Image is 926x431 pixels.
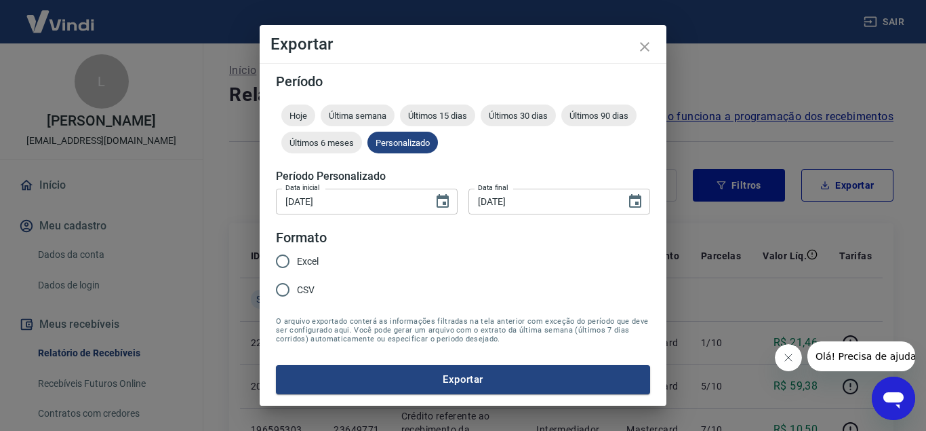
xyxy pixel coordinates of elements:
[321,111,395,121] span: Última semana
[561,105,637,126] div: Últimos 90 dias
[481,105,556,126] div: Últimos 30 dias
[276,75,650,88] h5: Período
[270,36,656,52] h4: Exportar
[872,377,915,420] iframe: Botão para abrir a janela de mensagens
[429,188,456,215] button: Choose date, selected date is 17 de set de 2025
[276,170,650,183] h5: Período Personalizado
[281,111,315,121] span: Hoje
[561,111,637,121] span: Últimos 90 dias
[281,105,315,126] div: Hoje
[400,111,475,121] span: Últimos 15 dias
[775,344,802,371] iframe: Fechar mensagem
[367,138,438,148] span: Personalizado
[468,189,616,214] input: DD/MM/YYYY
[622,188,649,215] button: Choose date, selected date is 19 de set de 2025
[276,365,650,394] button: Exportar
[628,31,661,63] button: close
[478,183,508,193] label: Data final
[285,183,320,193] label: Data inicial
[276,189,424,214] input: DD/MM/YYYY
[400,105,475,126] div: Últimos 15 dias
[297,255,319,269] span: Excel
[367,132,438,153] div: Personalizado
[276,317,650,343] span: O arquivo exportado conterá as informações filtradas na tela anterior com exceção do período que ...
[807,341,915,371] iframe: Mensagem da empresa
[481,111,556,121] span: Últimos 30 dias
[281,138,362,148] span: Últimos 6 meses
[276,228,327,248] legend: Formato
[281,132,362,153] div: Últimos 6 meses
[297,283,315,297] span: CSV
[321,105,395,126] div: Última semana
[8,10,114,20] span: Olá! Precisa de ajuda?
